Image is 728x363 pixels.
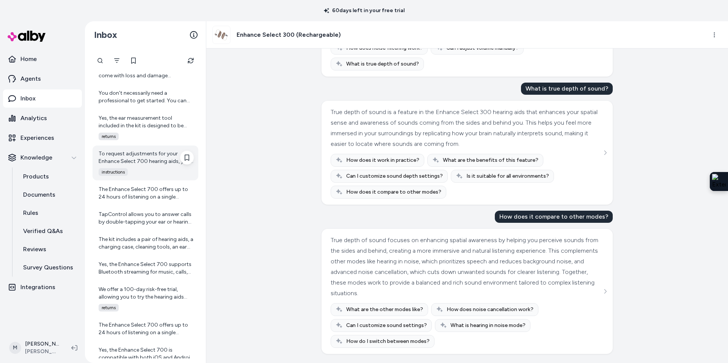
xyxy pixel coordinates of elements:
[99,211,194,226] div: TapControl allows you to answer calls by double-tapping your ear or hearing aid. This feature enh...
[94,29,117,41] h2: Inbox
[20,153,52,162] p: Knowledge
[3,278,82,296] a: Integrations
[93,146,198,180] a: To request adjustments for your Enhance Select 700 hearing aids, you simply use the free Jabra En...
[495,211,613,223] div: How does it compare to other modes?
[23,245,46,254] p: Reviews
[16,204,82,222] a: Rules
[93,256,198,280] a: Yes, the Enhance Select 700 supports Bluetooth streaming for music, calls, and media. This allows...
[3,89,82,108] a: Inbox
[5,336,65,360] button: M[PERSON_NAME][PERSON_NAME]
[23,190,55,199] p: Documents
[237,30,341,39] h3: Enhance Select 300 (Rechargeable)
[25,340,59,348] p: [PERSON_NAME]
[99,89,194,105] div: You don't necessarily need a professional to get started. You can use our Online [MEDICAL_DATA] t...
[450,322,526,329] span: What is hearing in noise mode?
[712,174,726,189] img: Extension Icon
[3,50,82,68] a: Home
[601,148,610,157] button: See more
[99,64,194,80] div: The Enhance Select 700 hearing aids come with loss and damage protection included in the 3-year w...
[183,53,198,68] button: Refresh
[20,74,41,83] p: Agents
[8,31,45,42] img: alby Logo
[319,7,409,14] p: 60 days left in your free trial
[99,261,194,276] div: Yes, the Enhance Select 700 supports Bluetooth streaming for music, calls, and media. This allows...
[93,206,198,230] a: TapControl allows you to answer calls by double-tapping your ear or hearing aid. This feature enh...
[93,231,198,255] a: The kit includes a pair of hearing aids, a charging case, cleaning tools, an ear measurement tool...
[93,317,198,341] a: The Enhance Select 700 offers up to 24 hours of listening on a single charge. The charging case p...
[9,342,21,354] span: M
[20,283,55,292] p: Integrations
[3,109,82,127] a: Analytics
[99,286,194,301] div: We offer a 100-day risk-free trial, allowing you to try the hearing aids and return them if they ...
[99,150,194,165] div: To request adjustments for your Enhance Select 700 hearing aids, you simply use the free Jabra En...
[99,321,194,336] div: The Enhance Select 700 offers up to 24 hours of listening on a single charge. The charging case p...
[20,133,54,142] p: Experiences
[346,338,430,345] span: How do I switch between modes?
[3,149,82,167] button: Knowledge
[16,186,82,204] a: Documents
[99,114,194,130] div: Yes, the ear measurement tool included in the kit is designed to be easy to use, helping you find...
[331,235,602,299] div: True depth of sound focuses on enhancing spatial awareness by helping you perceive sounds from th...
[23,208,38,217] p: Rules
[601,287,610,296] button: See more
[16,240,82,258] a: Reviews
[16,167,82,186] a: Products
[99,168,128,176] span: instructions
[93,110,198,145] a: Yes, the ear measurement tool included in the kit is designed to be easy to use, helping you find...
[93,85,198,109] a: You don't necessarily need a professional to get started. You can use our Online [MEDICAL_DATA] t...
[23,263,73,272] p: Survey Questions
[346,322,427,329] span: Can I customize sound settings?
[99,133,119,140] span: returns
[23,227,63,236] p: Verified Q&As
[109,53,124,68] button: Filter
[23,172,49,181] p: Products
[25,348,59,355] span: [PERSON_NAME]
[20,114,47,123] p: Analytics
[16,258,82,277] a: Survey Questions
[447,306,533,313] span: How does noise cancellation work?
[346,60,419,68] span: What is true depth of sound?
[99,346,194,361] div: Yes, the Enhance Select 700 is compatible with both iOS and Android devices. For more details on ...
[93,281,198,316] a: We offer a 100-day risk-free trial, allowing you to try the hearing aids and return them if they ...
[521,83,613,95] div: What is true depth of sound?
[3,129,82,147] a: Experiences
[331,107,602,149] div: True depth of sound is a feature in the Enhance Select 300 hearing aids that enhances your spatia...
[346,306,423,313] span: What are the other modes like?
[93,181,198,205] a: The Enhance Select 700 offers up to 24 hours of listening on a single charge. The charging case p...
[99,304,119,311] span: returns
[346,188,441,196] span: How does it compare to other modes?
[213,26,230,44] img: sku_es300_bronze.jpg
[20,94,36,103] p: Inbox
[3,70,82,88] a: Agents
[346,156,419,164] span: How does it work in practice?
[20,55,37,64] p: Home
[466,172,549,180] span: Is it suitable for all environments?
[99,236,194,251] div: The kit includes a pair of hearing aids, a charging case, cleaning tools, an ear measurement tool...
[99,186,194,201] div: The Enhance Select 700 offers up to 24 hours of listening on a single charge. The charging case p...
[16,222,82,240] a: Verified Q&As
[93,60,198,84] a: The Enhance Select 700 hearing aids come with loss and damage protection included in the 3-year w...
[443,156,538,164] span: What are the benefits of this feature?
[346,172,443,180] span: Can I customize sound depth settings?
